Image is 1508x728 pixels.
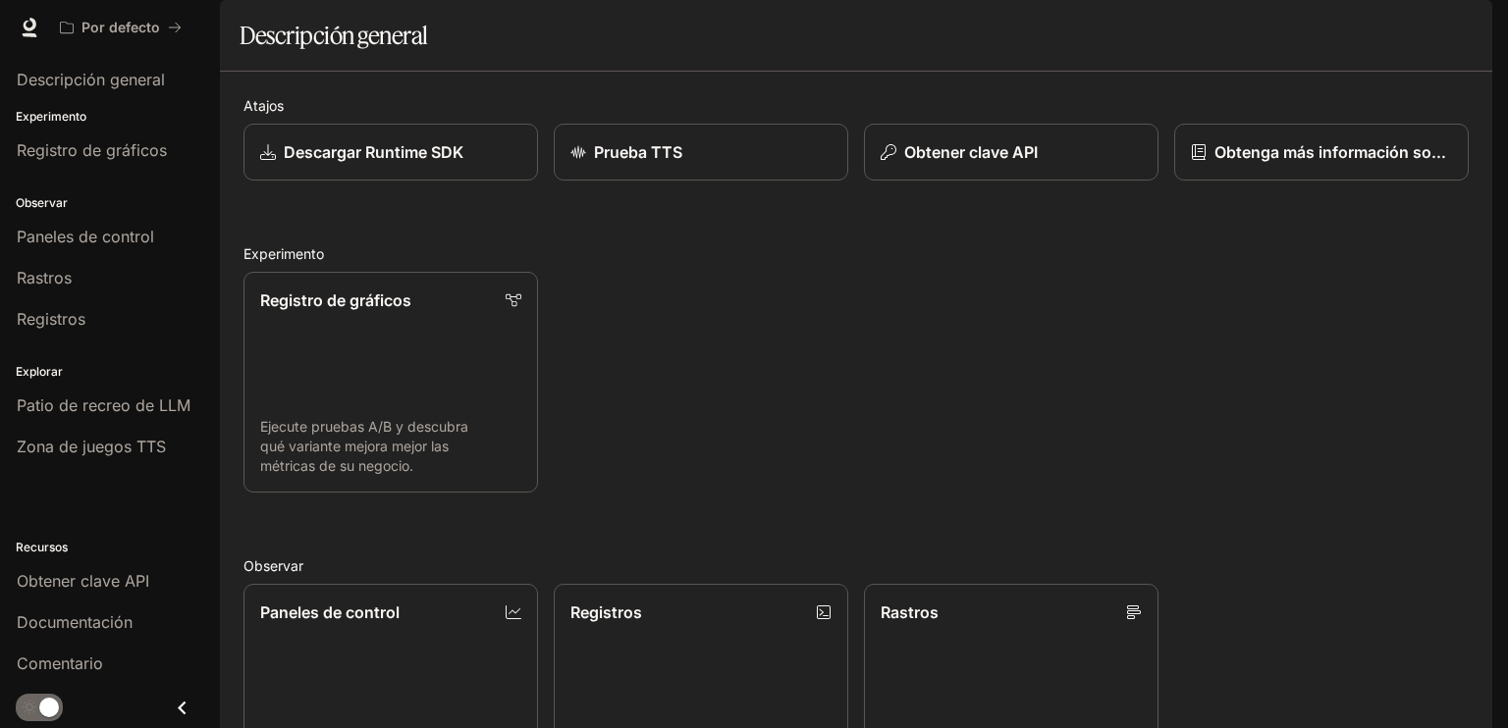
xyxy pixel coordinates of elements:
[554,124,848,181] a: Prueba TTS
[81,19,160,35] font: Por defecto
[260,418,468,474] font: Ejecute pruebas A/B y descubra qué variante mejora mejor las métricas de su negocio.
[284,142,463,162] font: Descargar Runtime SDK
[243,245,324,262] font: Experimento
[881,602,939,622] font: Rastros
[243,557,303,574] font: Observar
[594,142,682,162] font: Prueba TTS
[904,142,1038,162] font: Obtener clave API
[240,21,428,50] font: Descripción general
[260,602,400,622] font: Paneles de control
[864,124,1158,181] button: Obtener clave API
[243,97,284,114] font: Atajos
[1174,124,1469,181] a: Obtenga más información sobre el tiempo de ejecución
[243,272,538,493] a: Registro de gráficosEjecute pruebas A/B y descubra qué variante mejora mejor las métricas de su n...
[243,124,538,181] a: Descargar Runtime SDK
[570,602,642,622] font: Registros
[51,8,190,47] button: Todos los espacios de trabajo
[260,290,411,310] font: Registro de gráficos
